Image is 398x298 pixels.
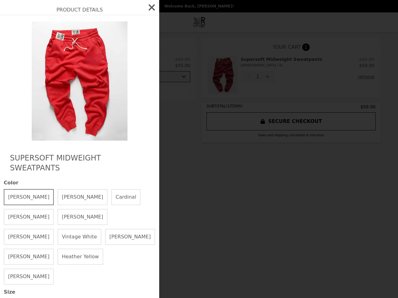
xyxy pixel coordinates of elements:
button: Heather Yellow [58,249,103,265]
button: [PERSON_NAME] [4,249,54,265]
button: Vintage White [58,229,101,245]
h2: Supersoft Midweight Sweatpants [10,153,149,173]
img: Heather Red / S [23,21,137,141]
button: [PERSON_NAME] [4,189,54,205]
span: Size [4,288,155,296]
button: [PERSON_NAME] [4,209,54,225]
button: Cardinal [111,189,141,205]
button: [PERSON_NAME] [4,229,54,245]
button: [PERSON_NAME] [105,229,155,245]
button: [PERSON_NAME] [4,269,54,285]
span: Color [4,179,155,187]
button: [PERSON_NAME] [58,189,108,205]
button: [PERSON_NAME] [58,209,108,225]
